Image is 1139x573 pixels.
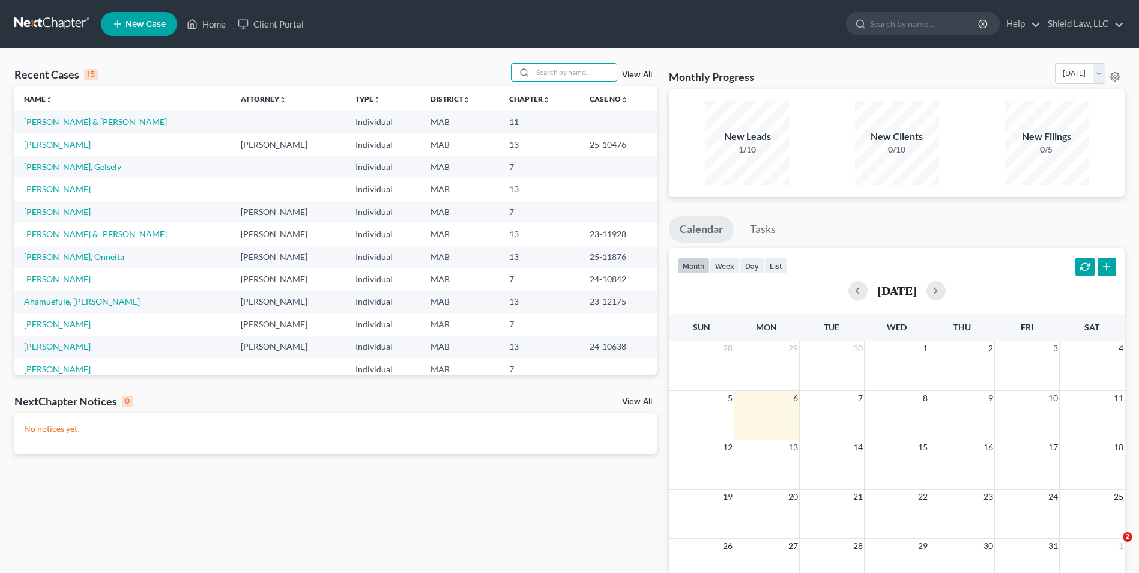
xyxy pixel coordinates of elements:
td: MAB [421,358,500,380]
span: 13 [787,440,799,455]
div: 0/5 [1005,144,1089,156]
td: 23-12175 [580,291,657,313]
a: Shield Law, LLC [1042,13,1124,35]
a: Tasks [739,216,787,243]
span: 30 [982,539,994,553]
span: 28 [852,539,864,553]
td: Individual [346,133,421,156]
td: 7 [500,268,580,290]
button: list [764,258,787,274]
td: 24-10638 [580,336,657,358]
td: Individual [346,313,421,335]
td: MAB [421,291,500,313]
td: Individual [346,156,421,178]
td: MAB [421,156,500,178]
a: View All [622,398,652,406]
span: New Case [125,20,166,29]
td: 24-10842 [580,268,657,290]
span: 14 [852,440,864,455]
td: [PERSON_NAME] [231,313,346,335]
td: 7 [500,313,580,335]
span: 15 [917,440,929,455]
td: 7 [500,156,580,178]
span: 16 [982,440,994,455]
span: 26 [722,539,734,553]
td: MAB [421,313,500,335]
a: [PERSON_NAME] [24,341,91,351]
td: MAB [421,133,500,156]
a: Client Portal [232,13,310,35]
span: 27 [787,539,799,553]
div: NextChapter Notices [14,394,133,408]
div: 0/10 [855,144,939,156]
td: Individual [346,246,421,268]
span: 7 [857,391,864,405]
a: [PERSON_NAME], Gelsely [24,162,121,172]
span: 11 [1113,391,1125,405]
a: Calendar [669,216,734,243]
td: [PERSON_NAME] [231,268,346,290]
p: No notices yet! [24,423,647,435]
td: Individual [346,268,421,290]
a: Ahamuefule, [PERSON_NAME] [24,296,140,306]
span: 31 [1047,539,1059,553]
td: MAB [421,201,500,223]
input: Search by name... [533,64,617,81]
td: 7 [500,358,580,380]
td: [PERSON_NAME] [231,133,346,156]
div: 15 [84,69,98,80]
span: 25 [1113,490,1125,504]
span: Sat [1084,322,1099,332]
span: 9 [987,391,994,405]
span: 22 [917,490,929,504]
a: [PERSON_NAME], Onneita [24,252,124,262]
td: 13 [500,223,580,245]
td: 13 [500,246,580,268]
span: 10 [1047,391,1059,405]
span: Fri [1021,322,1033,332]
span: 29 [787,341,799,356]
span: 2 [1123,532,1132,542]
td: MAB [421,336,500,358]
td: 11 [500,111,580,133]
i: unfold_more [46,96,53,103]
span: 29 [917,539,929,553]
div: New Filings [1005,130,1089,144]
div: 0 [122,396,133,407]
td: 23-11928 [580,223,657,245]
span: 2 [987,341,994,356]
h3: Monthly Progress [669,70,754,84]
td: [PERSON_NAME] [231,201,346,223]
a: [PERSON_NAME] [24,184,91,194]
td: MAB [421,111,500,133]
input: Search by name... [870,13,980,35]
div: Recent Cases [14,67,98,82]
h2: [DATE] [877,284,917,297]
a: [PERSON_NAME] [24,139,91,150]
td: 13 [500,133,580,156]
span: Mon [756,322,777,332]
a: Home [181,13,232,35]
td: Individual [346,111,421,133]
span: 21 [852,490,864,504]
td: 25-10476 [580,133,657,156]
span: 6 [792,391,799,405]
span: 3 [1052,341,1059,356]
td: [PERSON_NAME] [231,246,346,268]
span: 23 [982,490,994,504]
a: [PERSON_NAME] & [PERSON_NAME] [24,117,167,127]
span: Sun [693,322,710,332]
span: Wed [887,322,907,332]
span: 17 [1047,440,1059,455]
a: [PERSON_NAME] [24,319,91,329]
td: MAB [421,223,500,245]
span: Tue [824,322,839,332]
a: Districtunfold_more [431,94,470,103]
a: [PERSON_NAME] [24,364,91,374]
a: Attorneyunfold_more [241,94,286,103]
i: unfold_more [621,96,628,103]
div: New Leads [705,130,790,144]
td: Individual [346,178,421,201]
button: day [740,258,764,274]
td: MAB [421,268,500,290]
